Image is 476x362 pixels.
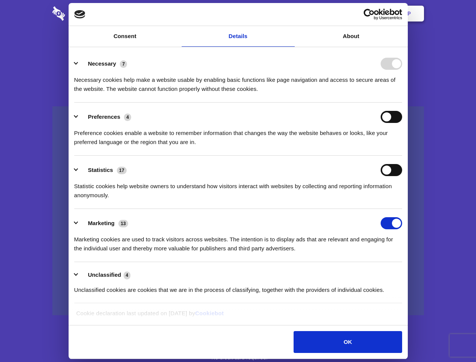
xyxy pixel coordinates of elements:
a: Cookiebot [195,310,224,316]
h1: Eliminate Slack Data Loss. [52,34,424,61]
a: Details [182,26,295,47]
label: Preferences [88,114,120,120]
label: Statistics [88,167,113,173]
button: OK [294,331,402,353]
a: Login [342,2,375,25]
img: logo-wordmark-white-trans-d4663122ce5f474addd5e946df7df03e33cb6a1c49d2221995e7729f52c070b2.svg [52,6,117,21]
a: Pricing [221,2,254,25]
button: Statistics (17) [74,164,132,176]
div: Marketing cookies are used to track visitors across websites. The intention is to display ads tha... [74,229,402,253]
span: 4 [124,114,131,121]
span: 7 [120,60,127,68]
button: Necessary (7) [74,58,132,70]
div: Cookie declaration last updated on [DATE] by [70,309,406,324]
label: Necessary [88,60,116,67]
span: 17 [117,167,127,174]
div: Unclassified cookies are cookies that we are in the process of classifying, together with the pro... [74,280,402,295]
label: Marketing [88,220,115,226]
a: About [295,26,408,47]
h4: Auto-redaction of sensitive data, encrypted data sharing and self-destructing private chats. Shar... [52,69,424,94]
span: 4 [124,271,131,279]
div: Necessary cookies help make a website usable by enabling basic functions like page navigation and... [74,70,402,94]
iframe: Drift Widget Chat Controller [438,324,467,353]
a: Usercentrics Cookiebot - opens in a new window [336,9,402,20]
a: Wistia video thumbnail [52,106,424,316]
a: Consent [69,26,182,47]
button: Marketing (13) [74,217,133,229]
a: Contact [306,2,340,25]
button: Preferences (4) [74,111,136,123]
div: Preference cookies enable a website to remember information that changes the way the website beha... [74,123,402,147]
span: 13 [118,220,128,227]
div: Statistic cookies help website owners to understand how visitors interact with websites by collec... [74,176,402,200]
img: logo [74,10,86,18]
button: Unclassified (4) [74,270,135,280]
